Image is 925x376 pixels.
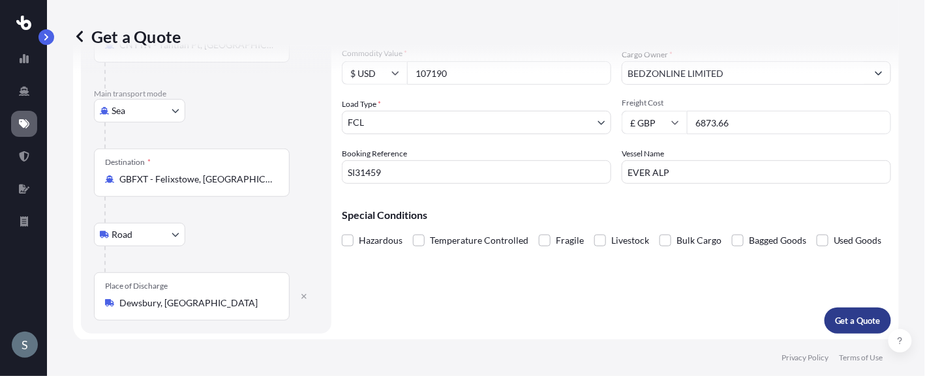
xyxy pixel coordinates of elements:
button: Select transport [94,223,185,246]
input: Type amount [407,61,611,85]
span: Fragile [556,231,584,250]
button: Show suggestions [867,61,890,85]
span: Bulk Cargo [676,231,721,250]
span: Temperature Controlled [430,231,528,250]
span: FCL [348,116,364,129]
input: Place of Discharge [119,296,273,310]
span: Bagged Goods [749,231,806,250]
button: Get a Quote [825,308,891,334]
a: Terms of Use [840,353,883,363]
p: Special Conditions [342,210,891,220]
span: S [22,338,28,351]
span: Road [112,228,132,241]
span: Sea [112,104,125,117]
a: Privacy Policy [781,353,829,363]
span: Load Type [342,98,381,111]
div: Place of Discharge [105,281,168,291]
input: Full name [622,61,867,85]
button: FCL [342,111,611,134]
p: Get a Quote [73,26,181,47]
p: Main transport mode [94,89,318,99]
div: Destination [105,157,151,167]
p: Get a Quote [835,314,881,327]
label: Booking Reference [342,147,407,160]
input: Your internal reference [342,160,611,184]
span: Livestock [611,231,649,250]
label: Vessel Name [622,147,664,160]
input: Enter name [622,160,891,184]
input: Destination [119,173,273,186]
span: Freight Cost [622,98,891,108]
button: Select transport [94,99,185,123]
input: Enter amount [687,111,891,134]
span: Hazardous [359,231,402,250]
span: Used Goods [834,231,882,250]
